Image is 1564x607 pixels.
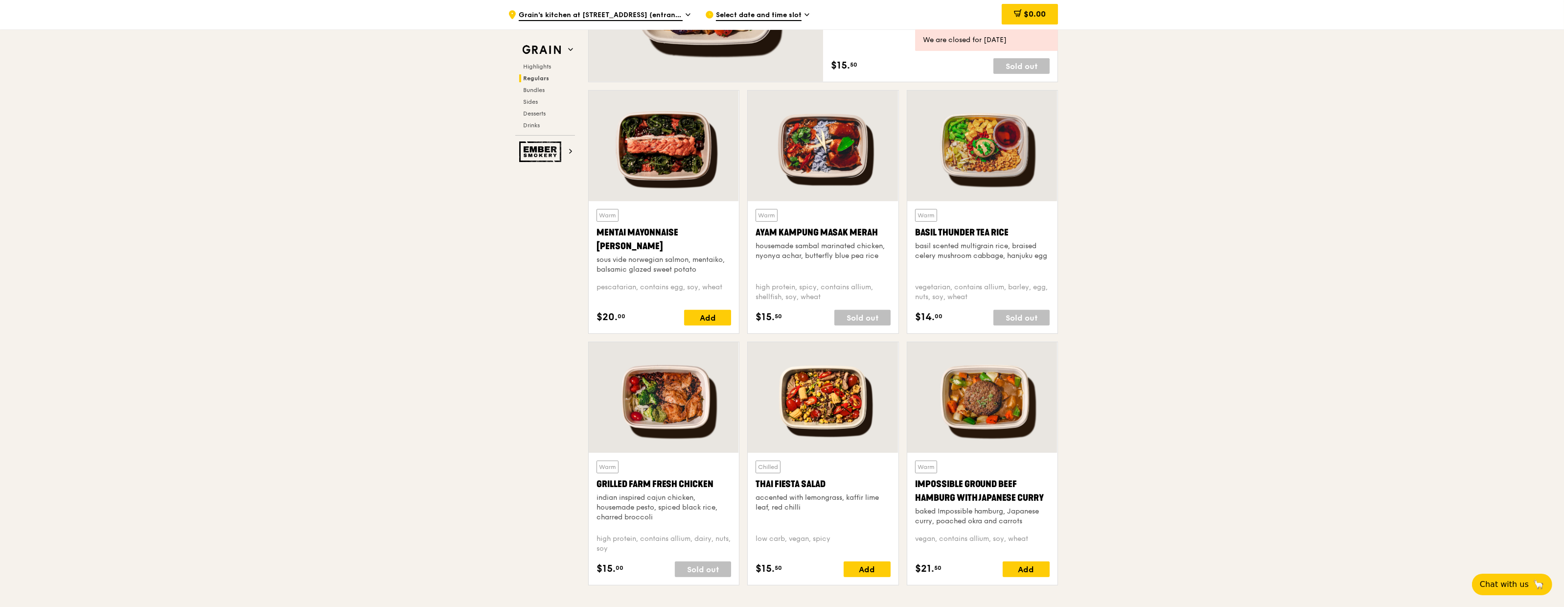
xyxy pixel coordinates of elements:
div: Warm [597,461,619,473]
div: Ayam Kampung Masak Merah [756,226,890,239]
div: indian inspired cajun chicken, housemade pesto, spiced black rice, charred broccoli [597,493,731,522]
div: Grilled Farm Fresh Chicken [597,477,731,491]
div: baked Impossible hamburg, Japanese curry, poached okra and carrots [915,507,1050,526]
span: $15. [597,561,616,576]
div: basil scented multigrain rice, braised celery mushroom cabbage, hanjuku egg [915,241,1050,261]
span: 50 [775,312,782,320]
span: 00 [935,312,943,320]
div: Add [1003,561,1050,577]
span: Drinks [523,122,540,129]
span: Highlights [523,63,551,70]
img: Grain web logo [519,41,564,59]
span: $0.00 [1024,9,1046,19]
span: Sides [523,98,538,105]
div: Sold out [675,561,731,577]
div: Mentai Mayonnaise [PERSON_NAME] [597,226,731,253]
span: Select date and time slot [716,10,802,21]
span: Bundles [523,87,545,93]
span: 50 [934,564,942,572]
div: accented with lemongrass, kaffir lime leaf, red chilli [756,493,890,513]
span: 50 [775,564,782,572]
span: Regulars [523,75,549,82]
img: Ember Smokery web logo [519,141,564,162]
div: Impossible Ground Beef Hamburg with Japanese Curry [915,477,1050,505]
div: Warm [915,461,937,473]
span: Grain's kitchen at [STREET_ADDRESS] (entrance along [PERSON_NAME][GEOGRAPHIC_DATA]) [519,10,683,21]
div: Warm [597,209,619,222]
span: $14. [915,310,935,325]
div: Sold out [993,58,1050,74]
span: $15. [831,58,850,73]
span: 00 [618,312,625,320]
div: sous vide norwegian salmon, mentaiko, balsamic glazed sweet potato [597,255,731,275]
div: Add [684,310,731,326]
div: Sold out [993,310,1050,326]
div: vegan, contains allium, soy, wheat [915,534,1050,554]
div: Chilled [756,461,781,473]
span: 🦙 [1533,579,1544,590]
div: Add [844,561,891,577]
span: $20. [597,310,618,325]
span: 00 [616,564,623,572]
span: $15. [756,310,775,325]
div: pescatarian, contains egg, soy, wheat [597,282,731,302]
span: $15. [756,561,775,576]
div: high protein, spicy, contains allium, shellfish, soy, wheat [756,282,890,302]
div: Sold out [834,310,891,326]
span: $21. [915,561,934,576]
button: Chat with us🦙 [1472,574,1552,595]
div: Thai Fiesta Salad [756,477,890,491]
div: housemade sambal marinated chicken, nyonya achar, butterfly blue pea rice [756,241,890,261]
div: high protein, contains allium, dairy, nuts, soy [597,534,731,554]
div: vegetarian, contains allium, barley, egg, nuts, soy, wheat [915,282,1050,302]
div: Warm [756,209,778,222]
div: Basil Thunder Tea Rice [915,226,1050,239]
div: We are closed for [DATE] [923,35,1050,45]
div: low carb, vegan, spicy [756,534,890,554]
span: Desserts [523,110,546,117]
span: 50 [850,61,857,69]
span: Chat with us [1480,579,1529,590]
div: Warm [915,209,937,222]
